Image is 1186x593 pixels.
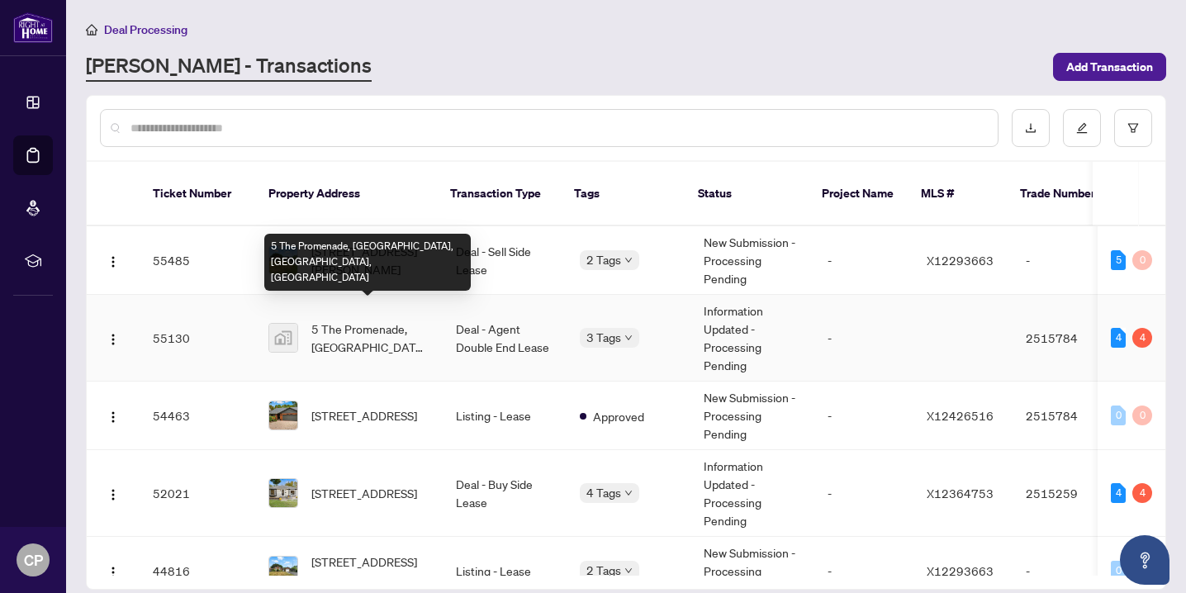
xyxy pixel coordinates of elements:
div: 4 [1132,483,1152,503]
div: 4 [1132,328,1152,348]
a: [PERSON_NAME] - Transactions [86,52,372,82]
td: 52021 [140,450,255,537]
th: Property Address [255,162,437,226]
span: down [624,489,633,497]
span: X12364753 [927,486,994,500]
span: Deal Processing [104,22,187,37]
button: edit [1063,109,1101,147]
th: Status [685,162,809,226]
span: 4 Tags [586,483,621,502]
span: [STREET_ADDRESS][PERSON_NAME] [311,553,429,589]
th: MLS # [908,162,1007,226]
div: 0 [1111,406,1126,425]
span: edit [1076,122,1088,134]
span: CP [24,548,43,572]
span: down [624,256,633,264]
img: logo [13,12,53,43]
td: Information Updated - Processing Pending [690,450,814,537]
th: Trade Number [1007,162,1122,226]
td: - [814,295,913,382]
span: Add Transaction [1066,54,1153,80]
button: Open asap [1120,535,1169,585]
td: - [814,450,913,537]
td: 2515784 [1013,295,1128,382]
td: - [814,226,913,295]
td: 55130 [140,295,255,382]
span: [STREET_ADDRESS] [311,406,417,425]
img: thumbnail-img [269,557,297,585]
td: 54463 [140,382,255,450]
span: filter [1127,122,1139,134]
span: 2 Tags [586,561,621,580]
span: down [624,334,633,342]
div: 4 [1111,483,1126,503]
button: Logo [100,325,126,351]
div: 0 [1132,406,1152,425]
td: Information Updated - Processing Pending [690,295,814,382]
td: Deal - Buy Side Lease [443,450,567,537]
img: Logo [107,333,120,346]
span: 2 Tags [586,250,621,269]
span: Approved [593,407,644,425]
td: 2515784 [1013,382,1128,450]
div: 4 [1111,328,1126,348]
span: down [624,567,633,575]
th: Tags [561,162,685,226]
span: X12293663 [927,253,994,268]
button: filter [1114,109,1152,147]
td: Deal - Agent Double End Lease [443,295,567,382]
span: 3 Tags [586,328,621,347]
img: thumbnail-img [269,324,297,352]
div: 0 [1111,561,1126,581]
button: Logo [100,247,126,273]
span: 5 The Promenade, [GEOGRAPHIC_DATA], [GEOGRAPHIC_DATA], [GEOGRAPHIC_DATA] [311,320,429,356]
td: New Submission - Processing Pending [690,382,814,450]
td: New Submission - Processing Pending [690,226,814,295]
img: thumbnail-img [269,401,297,429]
img: Logo [107,255,120,268]
button: Logo [100,480,126,506]
img: thumbnail-img [269,479,297,507]
span: home [86,24,97,36]
td: Deal - Sell Side Lease [443,226,567,295]
button: download [1012,109,1050,147]
img: Logo [107,566,120,579]
div: 5 [1111,250,1126,270]
td: 2515259 [1013,450,1128,537]
td: 55485 [140,226,255,295]
span: [STREET_ADDRESS] [311,484,417,502]
th: Project Name [809,162,908,226]
img: Logo [107,488,120,501]
button: Logo [100,402,126,429]
td: - [1013,226,1128,295]
button: Logo [100,557,126,584]
span: X12426516 [927,408,994,423]
span: download [1025,122,1037,134]
th: Ticket Number [140,162,255,226]
th: Transaction Type [437,162,561,226]
button: Add Transaction [1053,53,1166,81]
div: 5 The Promenade, [GEOGRAPHIC_DATA], [GEOGRAPHIC_DATA], [GEOGRAPHIC_DATA] [264,234,471,291]
span: X12293663 [927,563,994,578]
img: Logo [107,410,120,424]
div: 0 [1132,250,1152,270]
td: Listing - Lease [443,382,567,450]
td: - [814,382,913,450]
